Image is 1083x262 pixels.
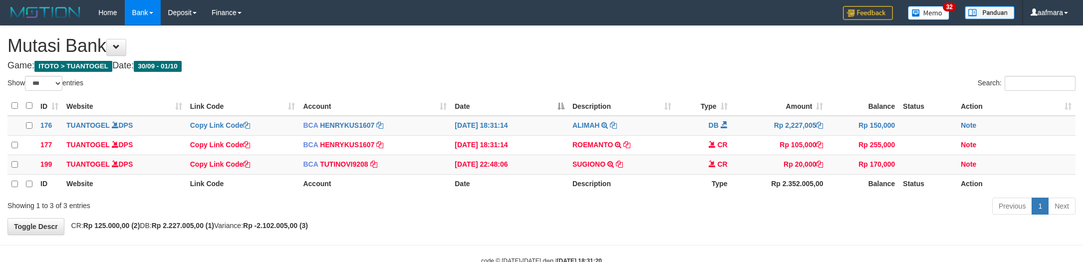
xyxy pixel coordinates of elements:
[1048,198,1076,215] a: Next
[25,76,62,91] select: Showentries
[370,160,377,168] a: Copy TUTINOVI9208 to clipboard
[190,121,251,129] a: Copy Link Code
[675,174,732,194] th: Type
[992,198,1032,215] a: Previous
[623,141,630,149] a: Copy ROEMANTO to clipboard
[152,222,214,230] strong: Rp 2.227.005,00 (1)
[243,222,308,230] strong: Rp -2.102.005,00 (3)
[40,160,52,168] span: 199
[62,135,186,155] td: DPS
[616,160,623,168] a: Copy SUGIONO to clipboard
[943,2,956,11] span: 32
[961,121,976,129] a: Note
[965,6,1015,19] img: panduan.png
[40,141,52,149] span: 177
[7,218,64,235] a: Toggle Descr
[7,197,444,211] div: Showing 1 to 3 of 3 entries
[908,6,950,20] img: Button%20Memo.svg
[451,135,568,155] td: [DATE] 18:31:14
[451,174,568,194] th: Date
[36,96,62,116] th: ID: activate to sort column ascending
[568,174,675,194] th: Description
[66,121,110,129] a: TUANTOGEL
[7,61,1076,71] h4: Game: Date:
[40,121,52,129] span: 176
[732,155,827,174] td: Rp 20,000
[816,141,823,149] a: Copy Rp 105,000 to clipboard
[978,76,1076,91] label: Search:
[899,96,957,116] th: Status
[66,160,110,168] a: TUANTOGEL
[62,155,186,174] td: DPS
[66,222,308,230] span: CR: DB: Variance:
[299,174,451,194] th: Account
[717,160,727,168] span: CR
[36,174,62,194] th: ID
[843,6,893,20] img: Feedback.jpg
[62,174,186,194] th: Website
[709,121,719,129] span: DB
[376,141,383,149] a: Copy HENRYKUS1607 to clipboard
[7,5,83,20] img: MOTION_logo.png
[827,155,899,174] td: Rp 170,000
[732,96,827,116] th: Amount: activate to sort column ascending
[303,160,318,168] span: BCA
[957,174,1076,194] th: Action
[299,96,451,116] th: Account: activate to sort column ascending
[303,121,318,129] span: BCA
[827,96,899,116] th: Balance
[572,160,605,168] a: SUGIONO
[899,174,957,194] th: Status
[572,121,599,129] a: ALIMAH
[190,160,251,168] a: Copy Link Code
[34,61,112,72] span: ITOTO > TUANTOGEL
[572,141,613,149] a: ROEMANTO
[827,135,899,155] td: Rp 255,000
[451,155,568,174] td: [DATE] 22:48:06
[827,116,899,136] td: Rp 150,000
[7,36,1076,56] h1: Mutasi Bank
[7,76,83,91] label: Show entries
[732,135,827,155] td: Rp 105,000
[732,116,827,136] td: Rp 2,227,005
[568,96,675,116] th: Description: activate to sort column ascending
[186,96,299,116] th: Link Code: activate to sort column ascending
[320,121,374,129] a: HENRYKUS1607
[451,96,568,116] th: Date: activate to sort column descending
[451,116,568,136] td: [DATE] 18:31:14
[303,141,318,149] span: BCA
[134,61,182,72] span: 30/09 - 01/10
[320,141,374,149] a: HENRYKUS1607
[827,174,899,194] th: Balance
[62,116,186,136] td: DPS
[732,174,827,194] th: Rp 2.352.005,00
[186,174,299,194] th: Link Code
[961,141,976,149] a: Note
[816,160,823,168] a: Copy Rp 20,000 to clipboard
[816,121,823,129] a: Copy Rp 2,227,005 to clipboard
[957,96,1076,116] th: Action: activate to sort column ascending
[376,121,383,129] a: Copy HENRYKUS1607 to clipboard
[62,96,186,116] th: Website: activate to sort column ascending
[83,222,140,230] strong: Rp 125.000,00 (2)
[66,141,110,149] a: TUANTOGEL
[320,160,368,168] a: TUTINOVI9208
[1032,198,1049,215] a: 1
[190,141,251,149] a: Copy Link Code
[675,96,732,116] th: Type: activate to sort column ascending
[1005,76,1076,91] input: Search:
[961,160,976,168] a: Note
[610,121,617,129] a: Copy ALIMAH to clipboard
[717,141,727,149] span: CR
